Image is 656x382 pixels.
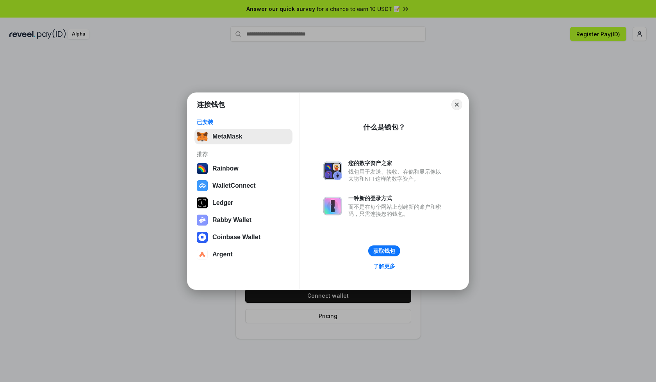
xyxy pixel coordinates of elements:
[197,151,290,158] div: 推荐
[369,261,400,271] a: 了解更多
[212,133,242,140] div: MetaMask
[197,232,208,243] img: svg+xml,%3Csvg%20width%3D%2228%22%20height%3D%2228%22%20viewBox%3D%220%200%2028%2028%22%20fill%3D...
[194,178,292,194] button: WalletConnect
[194,161,292,176] button: Rainbow
[197,197,208,208] img: svg+xml,%3Csvg%20xmlns%3D%22http%3A%2F%2Fwww.w3.org%2F2000%2Fsvg%22%20width%3D%2228%22%20height%3...
[348,195,445,202] div: 一种新的登录方式
[348,203,445,217] div: 而不是在每个网站上创建新的账户和密码，只需连接您的钱包。
[363,123,405,132] div: 什么是钱包？
[194,195,292,211] button: Ledger
[197,249,208,260] img: svg+xml,%3Csvg%20width%3D%2228%22%20height%3D%2228%22%20viewBox%3D%220%200%2028%2028%22%20fill%3D...
[194,129,292,144] button: MetaMask
[323,197,342,215] img: svg+xml,%3Csvg%20xmlns%3D%22http%3A%2F%2Fwww.w3.org%2F2000%2Fsvg%22%20fill%3D%22none%22%20viewBox...
[197,100,225,109] h1: 连接钱包
[194,229,292,245] button: Coinbase Wallet
[212,217,251,224] div: Rabby Wallet
[197,215,208,226] img: svg+xml,%3Csvg%20xmlns%3D%22http%3A%2F%2Fwww.w3.org%2F2000%2Fsvg%22%20fill%3D%22none%22%20viewBox...
[373,247,395,254] div: 获取钱包
[197,131,208,142] img: svg+xml,%3Csvg%20fill%3D%22none%22%20height%3D%2233%22%20viewBox%3D%220%200%2035%2033%22%20width%...
[197,180,208,191] img: svg+xml,%3Csvg%20width%3D%2228%22%20height%3D%2228%22%20viewBox%3D%220%200%2028%2028%22%20fill%3D...
[451,99,462,110] button: Close
[348,160,445,167] div: 您的数字资产之家
[212,234,260,241] div: Coinbase Wallet
[368,245,400,256] button: 获取钱包
[373,263,395,270] div: 了解更多
[212,251,233,258] div: Argent
[197,119,290,126] div: 已安装
[348,168,445,182] div: 钱包用于发送、接收、存储和显示像以太坊和NFT这样的数字资产。
[212,182,256,189] div: WalletConnect
[212,165,239,172] div: Rainbow
[323,162,342,180] img: svg+xml,%3Csvg%20xmlns%3D%22http%3A%2F%2Fwww.w3.org%2F2000%2Fsvg%22%20fill%3D%22none%22%20viewBox...
[194,212,292,228] button: Rabby Wallet
[212,199,233,206] div: Ledger
[197,163,208,174] img: svg+xml,%3Csvg%20width%3D%22120%22%20height%3D%22120%22%20viewBox%3D%220%200%20120%20120%22%20fil...
[194,247,292,262] button: Argent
